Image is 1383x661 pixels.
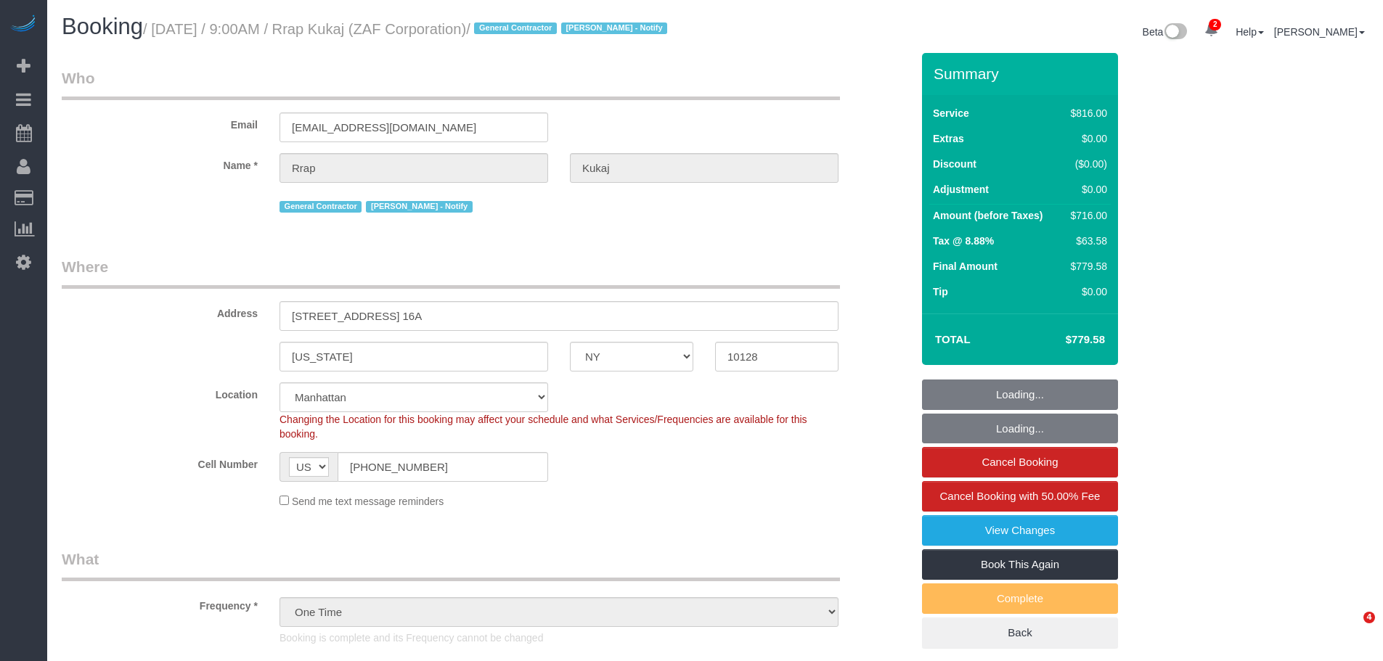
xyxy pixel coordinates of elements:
label: Address [51,301,269,321]
span: General Contractor [280,201,362,213]
img: New interface [1163,23,1187,42]
input: First Name [280,153,548,183]
iframe: Intercom live chat [1334,612,1368,646]
label: Amount (before Taxes) [933,208,1043,223]
span: [PERSON_NAME] - Notify [561,22,667,34]
div: $0.00 [1065,182,1107,197]
a: [PERSON_NAME] [1274,26,1365,38]
legend: Who [62,67,840,100]
label: Adjustment [933,182,989,197]
div: $63.58 [1065,234,1107,248]
a: Back [922,617,1118,648]
label: Name * [51,153,269,173]
label: Email [51,112,269,132]
img: Automaid Logo [9,15,38,35]
span: General Contractor [474,22,556,34]
a: Cancel Booking with 50.00% Fee [922,481,1118,512]
small: / [DATE] / 9:00AM / Rrap Kukaj (ZAF Corporation) [143,21,672,37]
div: $816.00 [1065,106,1107,120]
label: Service [933,106,969,120]
input: Last Name [570,153,839,183]
a: View Changes [922,515,1118,546]
span: Booking [62,14,143,39]
label: Tax @ 8.88% [933,234,994,248]
label: Extras [933,131,964,146]
a: Cancel Booking [922,447,1118,477]
input: Cell Number [338,452,548,482]
label: Cell Number [51,452,269,472]
div: $779.58 [1065,259,1107,274]
span: Cancel Booking with 50.00% Fee [940,490,1101,502]
input: Email [280,112,548,142]
span: 2 [1209,19,1221,30]
label: Final Amount [933,259,998,274]
div: $0.00 [1065,284,1107,299]
a: Beta [1143,26,1188,38]
div: $716.00 [1065,208,1107,223]
div: ($0.00) [1065,157,1107,171]
label: Discount [933,157,976,171]
p: Booking is complete and its Frequency cannot be changed [280,631,839,645]
span: 4 [1363,612,1375,623]
legend: What [62,549,840,581]
span: Changing the Location for this booking may affect your schedule and what Services/Frequencies are... [280,414,807,440]
label: Location [51,382,269,402]
a: Help [1236,26,1264,38]
input: Zip Code [715,342,839,371]
div: $0.00 [1065,131,1107,146]
span: / [466,21,672,37]
h3: Summary [934,65,1111,82]
span: [PERSON_NAME] - Notify [366,201,472,213]
label: Frequency * [51,594,269,613]
a: 2 [1197,15,1225,46]
h4: $779.58 [1022,334,1105,346]
a: Book This Again [922,549,1118,580]
label: Tip [933,284,948,299]
strong: Total [935,333,971,345]
legend: Where [62,256,840,289]
span: Send me text message reminders [292,496,444,507]
input: City [280,342,548,371]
